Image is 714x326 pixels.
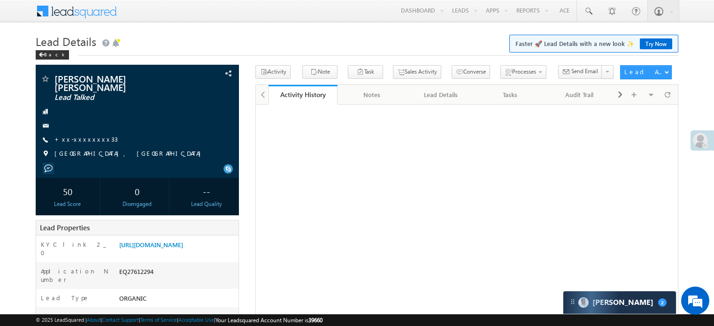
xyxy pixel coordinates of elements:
[255,65,291,79] button: Activity
[558,65,602,79] button: Send Email
[41,267,109,284] label: Application Number
[117,294,238,307] div: ORGANIC
[36,316,322,325] span: © 2025 LeadSquared | | | | |
[117,267,238,280] div: EQ27612294
[571,67,598,76] span: Send Email
[54,93,180,102] span: Lead Talked
[38,182,97,200] div: 50
[140,317,177,323] a: Terms of Service
[515,39,672,48] span: Faster 🚀 Lead Details with a new look ✨
[107,200,167,208] div: Disengaged
[308,317,322,324] span: 39660
[41,312,63,320] label: Owner
[484,89,537,100] div: Tasks
[276,90,330,99] div: Activity History
[54,74,180,91] span: [PERSON_NAME] [PERSON_NAME]
[624,68,664,76] div: Lead Actions
[41,240,109,257] label: KYC link 2_0
[41,294,90,302] label: Lead Type
[36,50,74,58] a: Back
[640,38,672,49] a: Try Now
[620,65,672,79] button: Lead Actions
[54,149,206,159] span: [GEOGRAPHIC_DATA], [GEOGRAPHIC_DATA]
[345,89,398,100] div: Notes
[102,317,139,323] a: Contact Support
[500,65,546,79] button: Processes
[215,317,322,324] span: Your Leadsquared Account Number is
[393,65,441,79] button: Sales Activity
[569,298,576,305] img: carter-drag
[563,291,676,314] div: carter-dragCarter[PERSON_NAME]2
[407,85,476,105] a: Lead Details
[177,200,236,208] div: Lead Quality
[36,34,96,49] span: Lead Details
[553,89,606,100] div: Audit Trail
[512,68,536,75] span: Processes
[476,85,545,105] a: Tasks
[119,241,183,249] a: [URL][DOMAIN_NAME]
[348,65,383,79] button: Task
[36,50,69,60] div: Back
[452,65,490,79] button: Converse
[87,317,100,323] a: About
[177,182,236,200] div: --
[338,85,407,105] a: Notes
[119,312,167,320] span: [PERSON_NAME]
[269,85,338,105] a: Activity History
[658,298,667,307] span: 2
[107,182,167,200] div: 0
[178,317,214,323] a: Acceptable Use
[40,223,90,232] span: Lead Properties
[38,200,97,208] div: Lead Score
[415,89,468,100] div: Lead Details
[54,135,118,143] a: +xx-xxxxxxxx33
[545,85,614,105] a: Audit Trail
[302,65,338,79] button: Note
